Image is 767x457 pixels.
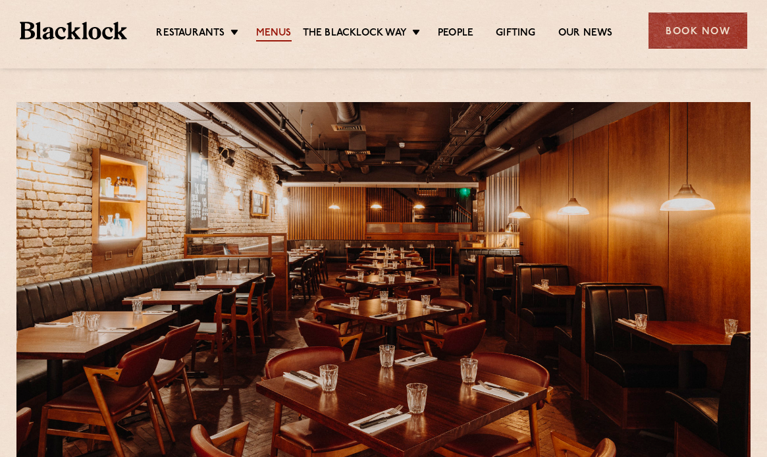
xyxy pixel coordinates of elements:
[438,27,473,41] a: People
[256,27,292,41] a: Menus
[156,27,225,41] a: Restaurants
[303,27,407,41] a: The Blacklock Way
[496,27,535,41] a: Gifting
[648,13,747,49] div: Book Now
[20,22,127,40] img: BL_Textured_Logo-footer-cropped.svg
[558,27,613,41] a: Our News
